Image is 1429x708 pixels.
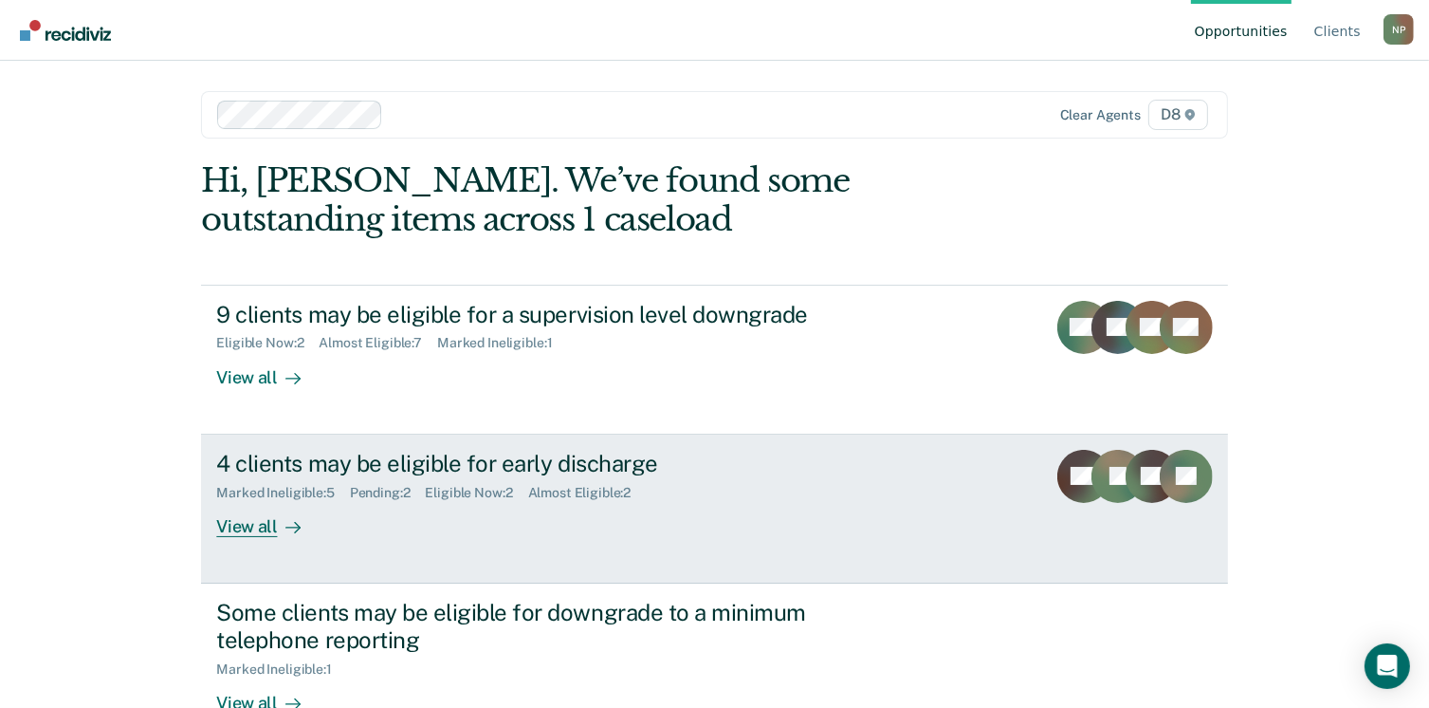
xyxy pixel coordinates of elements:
[201,285,1227,435] a: 9 clients may be eligible for a supervision level downgradeEligible Now:2Almost Eligible:7Marked ...
[1148,100,1208,130] span: D8
[1383,14,1414,45] button: Profile dropdown button
[216,450,882,477] div: 4 clients may be eligible for early discharge
[201,161,1022,239] div: Hi, [PERSON_NAME]. We’ve found some outstanding items across 1 caseload
[528,485,647,501] div: Almost Eligible : 2
[216,301,882,328] div: 9 clients may be eligible for a supervision level downgrade
[216,351,322,388] div: View all
[1365,643,1410,689] div: Open Intercom Messenger
[216,335,319,351] div: Eligible Now : 2
[216,485,349,501] div: Marked Ineligible : 5
[216,599,882,654] div: Some clients may be eligible for downgrade to a minimum telephone reporting
[1383,14,1414,45] div: N P
[437,335,567,351] div: Marked Ineligible : 1
[319,335,437,351] div: Almost Eligible : 7
[216,500,322,537] div: View all
[350,485,426,501] div: Pending : 2
[1060,107,1141,123] div: Clear agents
[426,485,528,501] div: Eligible Now : 2
[216,661,346,678] div: Marked Ineligible : 1
[20,20,111,41] img: Recidiviz
[201,435,1227,584] a: 4 clients may be eligible for early dischargeMarked Ineligible:5Pending:2Eligible Now:2Almost Eli...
